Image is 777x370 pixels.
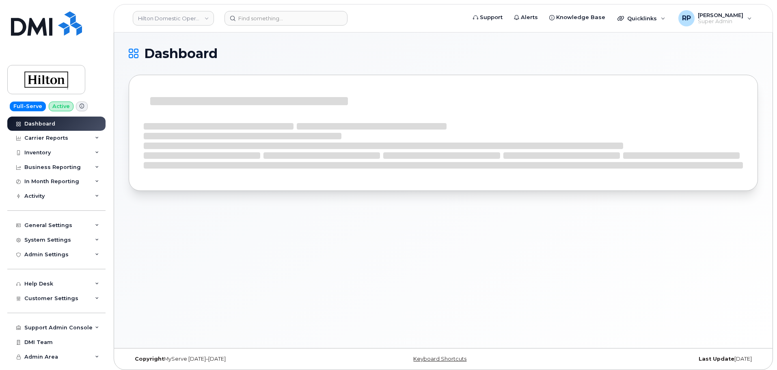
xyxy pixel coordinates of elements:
strong: Last Update [699,356,734,362]
div: [DATE] [548,356,758,362]
span: Dashboard [144,48,218,60]
div: MyServe [DATE]–[DATE] [129,356,339,362]
strong: Copyright [135,356,164,362]
a: Keyboard Shortcuts [413,356,466,362]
